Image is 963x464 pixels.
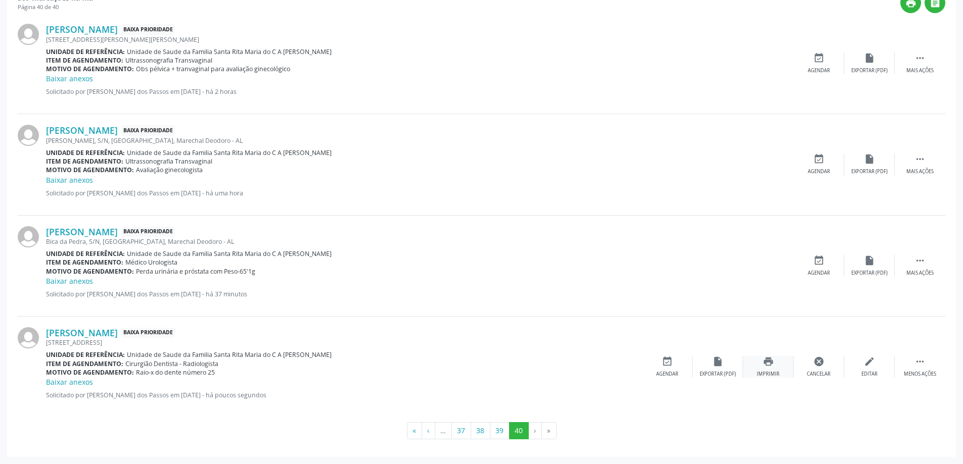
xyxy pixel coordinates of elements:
[851,67,888,74] div: Exportar (PDF)
[125,258,177,267] span: Médico Urologista
[121,227,175,237] span: Baixa Prioridade
[914,53,926,64] i: 
[46,24,118,35] a: [PERSON_NAME]
[914,255,926,266] i: 
[136,368,215,377] span: Raio-x do dente número 25
[46,136,794,145] div: [PERSON_NAME], S/N, [GEOGRAPHIC_DATA], Marechal Deodoro - AL
[127,249,332,258] span: Unidade de Saude da Familia Santa Rita Maria do C A [PERSON_NAME]
[18,422,945,439] ul: Pagination
[864,356,875,367] i: edit
[46,249,125,258] b: Unidade de referência:
[127,350,332,359] span: Unidade de Saude da Familia Santa Rita Maria do C A [PERSON_NAME]
[125,157,212,166] span: Ultrassonografia Transvaginal
[46,290,794,298] p: Solicitado por [PERSON_NAME] dos Passos em [DATE] - há 37 minutos
[46,157,123,166] b: Item de agendamento:
[46,47,125,56] b: Unidade de referência:
[851,168,888,175] div: Exportar (PDF)
[121,328,175,338] span: Baixa Prioridade
[662,356,673,367] i: event_available
[861,371,878,378] div: Editar
[407,422,422,439] button: Go to first page
[46,56,123,65] b: Item de agendamento:
[46,391,642,399] p: Solicitado por [PERSON_NAME] dos Passos em [DATE] - há poucos segundos
[864,255,875,266] i: insert_drive_file
[46,258,123,267] b: Item de agendamento:
[136,166,203,174] span: Avaliação ginecologista
[808,168,830,175] div: Agendar
[509,422,529,439] button: Go to page 40
[46,359,123,368] b: Item de agendamento:
[813,255,824,266] i: event_available
[136,65,290,73] span: Obs pélvica + tranvaginal para avaliação ginecológico
[807,371,831,378] div: Cancelar
[46,65,134,73] b: Motivo de agendamento:
[136,267,255,276] span: Perda urinária e próstata com Peso-65'1g
[700,371,736,378] div: Exportar (PDF)
[46,125,118,136] a: [PERSON_NAME]
[18,226,39,247] img: img
[808,67,830,74] div: Agendar
[46,338,642,347] div: [STREET_ADDRESS]
[46,377,93,387] a: Baixar anexos
[46,237,794,246] div: Bica da Pedra, S/N, [GEOGRAPHIC_DATA], Marechal Deodoro - AL
[46,267,134,276] b: Motivo de agendamento:
[914,153,926,165] i: 
[712,356,723,367] i: insert_drive_file
[471,422,490,439] button: Go to page 38
[904,371,936,378] div: Menos ações
[763,356,774,367] i: print
[906,67,934,74] div: Mais ações
[46,226,118,237] a: [PERSON_NAME]
[422,422,435,439] button: Go to previous page
[757,371,779,378] div: Imprimir
[46,276,93,286] a: Baixar anexos
[46,368,134,377] b: Motivo de agendamento:
[127,47,332,56] span: Unidade de Saude da Familia Santa Rita Maria do C A [PERSON_NAME]
[121,24,175,35] span: Baixa Prioridade
[914,356,926,367] i: 
[46,350,125,359] b: Unidade de referência:
[127,148,332,157] span: Unidade de Saude da Familia Santa Rita Maria do C A [PERSON_NAME]
[46,87,794,96] p: Solicitado por [PERSON_NAME] dos Passos em [DATE] - há 2 horas
[906,168,934,175] div: Mais ações
[18,24,39,45] img: img
[46,175,93,185] a: Baixar anexos
[864,153,875,165] i: insert_drive_file
[46,35,794,44] div: [STREET_ADDRESS][PERSON_NAME][PERSON_NAME]
[46,189,794,197] p: Solicitado por [PERSON_NAME] dos Passos em [DATE] - há uma hora
[813,153,824,165] i: event_available
[46,327,118,338] a: [PERSON_NAME]
[864,53,875,64] i: insert_drive_file
[906,270,934,277] div: Mais ações
[46,148,125,157] b: Unidade de referência:
[656,371,678,378] div: Agendar
[46,74,93,83] a: Baixar anexos
[18,327,39,348] img: img
[46,166,134,174] b: Motivo de agendamento:
[18,3,93,12] div: Página 40 de 40
[125,359,218,368] span: Cirurgião Dentista - Radiologista
[121,125,175,136] span: Baixa Prioridade
[813,356,824,367] i: cancel
[808,270,830,277] div: Agendar
[18,125,39,146] img: img
[451,422,471,439] button: Go to page 37
[125,56,212,65] span: Ultrassonografia Transvaginal
[813,53,824,64] i: event_available
[851,270,888,277] div: Exportar (PDF)
[490,422,510,439] button: Go to page 39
